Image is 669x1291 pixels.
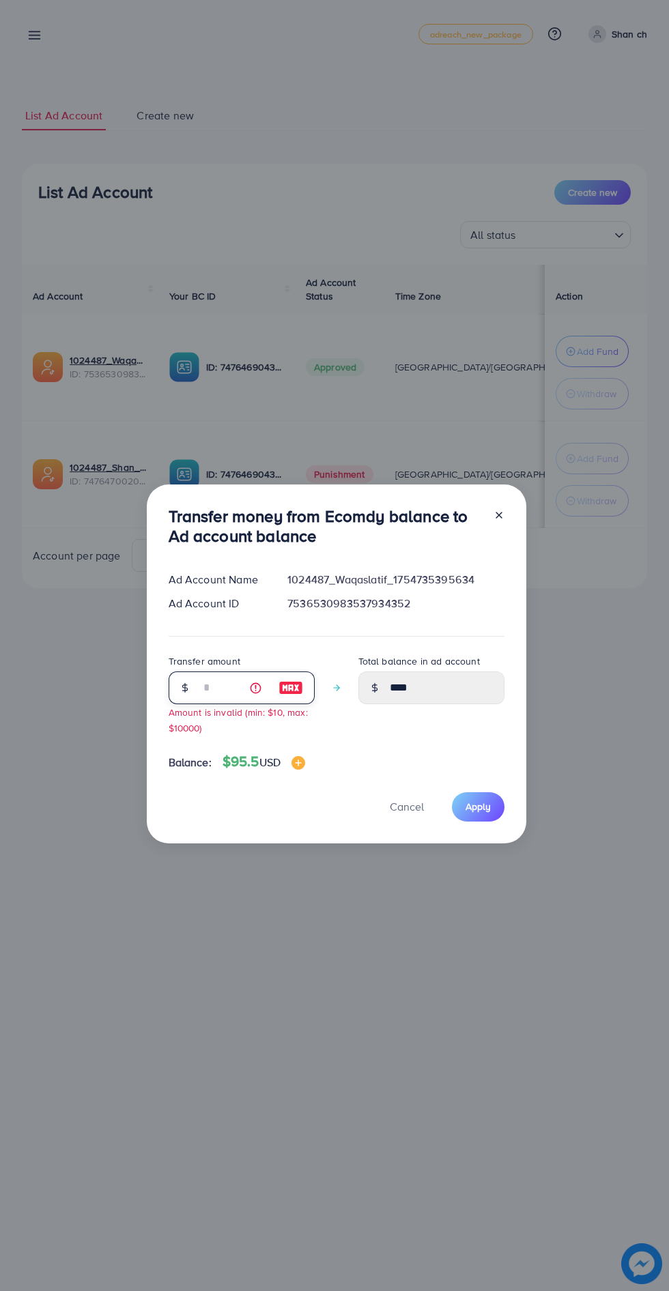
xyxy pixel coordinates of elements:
span: Apply [466,800,491,813]
button: Apply [452,792,504,822]
span: USD [259,755,281,770]
div: 1024487_Waqaslatif_1754735395634 [276,572,515,588]
img: image [279,680,303,696]
div: 7536530983537934352 [276,596,515,611]
div: Ad Account Name [158,572,277,588]
label: Transfer amount [169,654,240,668]
h4: $95.5 [223,753,305,770]
span: Balance: [169,755,212,770]
h3: Transfer money from Ecomdy balance to Ad account balance [169,506,483,546]
div: Ad Account ID [158,596,277,611]
small: Amount is invalid (min: $10, max: $10000) [169,706,308,734]
label: Total balance in ad account [358,654,480,668]
button: Cancel [373,792,441,822]
img: image [291,756,305,770]
span: Cancel [390,799,424,814]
